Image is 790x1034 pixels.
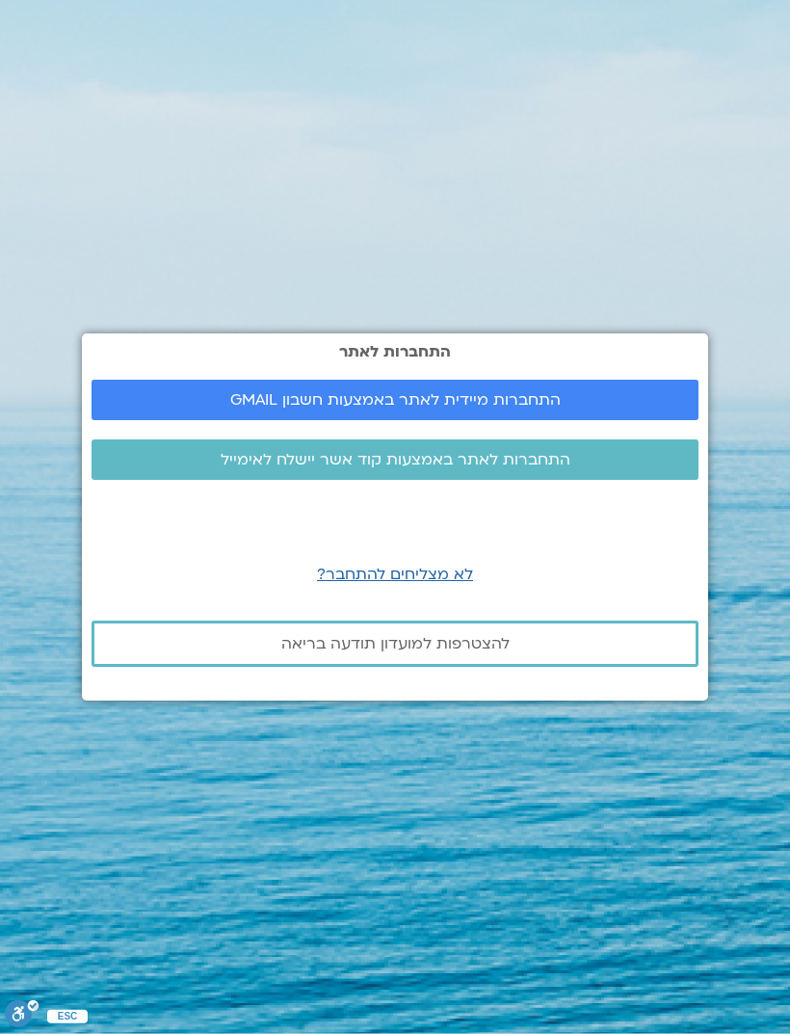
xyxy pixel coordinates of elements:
span: התחברות לאתר באמצעות קוד אשר יישלח לאימייל [221,451,570,468]
span: התחברות מיידית לאתר באמצעות חשבון GMAIL [230,391,561,409]
a: להצטרפות למועדון תודעה בריאה [92,621,698,667]
a: התחברות מיידית לאתר באמצעות חשבון GMAIL [92,380,698,420]
span: להצטרפות למועדון תודעה בריאה [281,635,510,652]
h2: התחברות לאתר [92,343,698,360]
a: לא מצליחים להתחבר? [317,564,473,585]
a: התחברות לאתר באמצעות קוד אשר יישלח לאימייל [92,439,698,480]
